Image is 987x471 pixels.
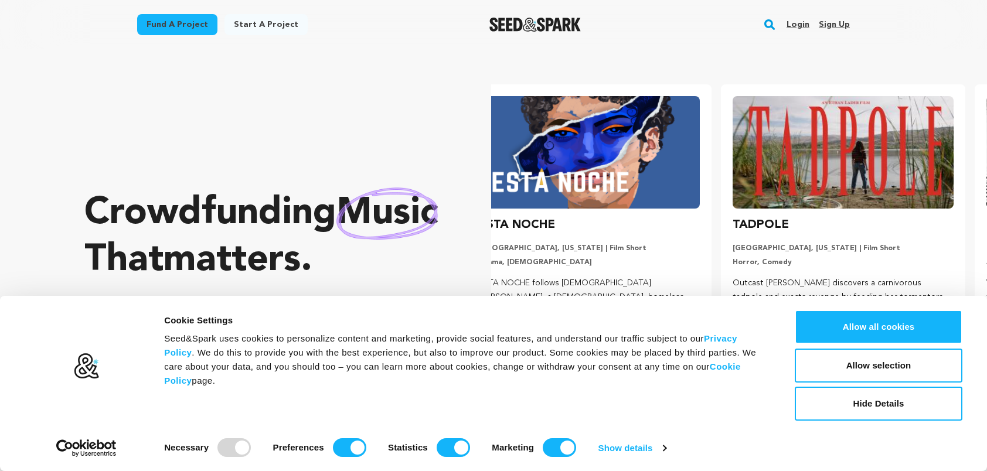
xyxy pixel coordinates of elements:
[164,442,209,452] strong: Necessary
[795,310,962,344] button: Allow all cookies
[273,442,324,452] strong: Preferences
[598,439,666,457] a: Show details
[35,439,138,457] a: Usercentrics Cookiebot - opens in a new window
[84,190,444,284] p: Crowdfunding that .
[733,258,954,267] p: Horror, Comedy
[479,244,700,253] p: [GEOGRAPHIC_DATA], [US_STATE] | Film Short
[388,442,428,452] strong: Statistics
[795,387,962,421] button: Hide Details
[733,216,789,234] h3: TADPOLE
[489,18,581,32] a: Seed&Spark Homepage
[819,15,850,34] a: Sign up
[164,333,737,357] a: Privacy Policy
[224,14,308,35] a: Start a project
[795,349,962,383] button: Allow selection
[479,277,700,318] p: ESTA NOCHE follows [DEMOGRAPHIC_DATA] [PERSON_NAME], a [DEMOGRAPHIC_DATA], homeless runaway, conf...
[336,187,438,240] img: hand sketched image
[479,258,700,267] p: Drama, [DEMOGRAPHIC_DATA]
[733,96,954,209] img: TADPOLE image
[164,332,768,388] div: Seed&Spark uses cookies to personalize content and marketing, provide social features, and unders...
[787,15,809,34] a: Login
[84,293,444,344] p: Seed&Spark is where creators and audiences work together to bring incredible new projects to life...
[479,216,555,234] h3: ESTA NOCHE
[492,442,534,452] strong: Marketing
[164,313,768,327] div: Cookie Settings
[733,244,954,253] p: [GEOGRAPHIC_DATA], [US_STATE] | Film Short
[479,96,700,209] img: ESTA NOCHE image
[137,14,217,35] a: Fund a project
[489,18,581,32] img: Seed&Spark Logo Dark Mode
[73,353,100,380] img: logo
[164,242,301,279] span: matters
[733,277,954,318] p: Outcast [PERSON_NAME] discovers a carnivorous tadpole and exacts revenge by feeding her tormentor...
